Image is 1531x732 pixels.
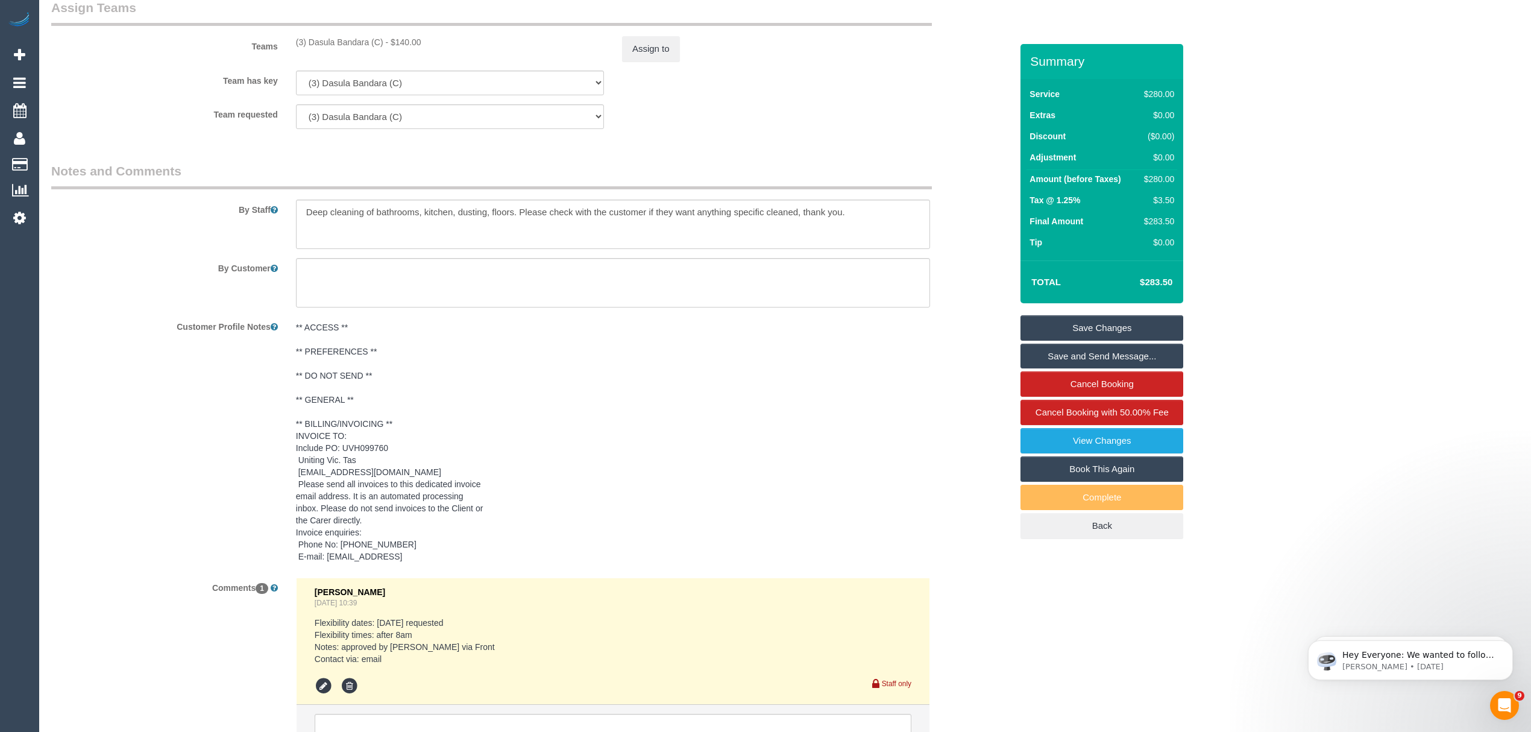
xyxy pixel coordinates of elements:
label: Comments [42,578,287,594]
a: View Changes [1020,428,1183,453]
span: [PERSON_NAME] [315,587,385,597]
label: Team has key [42,71,287,87]
label: Team requested [42,104,287,121]
a: Book This Again [1020,456,1183,482]
div: ($0.00) [1139,130,1174,142]
div: 4 hours x $35.00/hour [296,36,604,48]
label: By Staff [42,200,287,216]
div: $0.00 [1139,109,1174,121]
div: $280.00 [1139,173,1174,185]
a: Cancel Booking [1020,371,1183,397]
h3: Summary [1030,54,1177,68]
small: Staff only [882,680,911,688]
legend: Notes and Comments [51,162,932,189]
label: Extras [1030,109,1055,121]
label: By Customer [42,258,287,274]
label: Discount [1030,130,1066,142]
pre: Flexibility dates: [DATE] requested Flexibility times: after 8am Notes: approved by [PERSON_NAME]... [315,617,911,665]
a: Save and Send Message... [1020,344,1183,369]
iframe: Intercom live chat [1490,691,1519,720]
p: Message from Ellie, sent 5d ago [52,46,208,57]
label: Service [1030,88,1060,100]
pre: ** ACCESS ** ** PREFERENCES ** ** DO NOT SEND ** ** GENERAL ** ** BILLING/INVOICING ** INVOICE TO... [296,321,930,563]
a: [DATE] 10:39 [315,599,357,607]
label: Tip [1030,236,1042,248]
label: Final Amount [1030,215,1083,227]
img: Automaid Logo [7,12,31,29]
label: Tax @ 1.25% [1030,194,1080,206]
h4: $283.50 [1104,277,1172,288]
label: Adjustment [1030,151,1076,163]
div: $3.50 [1139,194,1174,206]
span: 9 [1515,691,1524,701]
div: $0.00 [1139,151,1174,163]
label: Amount (before Taxes) [1030,173,1121,185]
a: Cancel Booking with 50.00% Fee [1020,400,1183,425]
label: Customer Profile Notes [42,317,287,333]
span: 1 [256,583,268,594]
span: Hey Everyone: We wanted to follow up and let you know we have been closely monitoring the account... [52,35,206,165]
div: $280.00 [1139,88,1174,100]
a: Save Changes [1020,315,1183,341]
div: $283.50 [1139,215,1174,227]
div: $0.00 [1139,236,1174,248]
span: Cancel Booking with 50.00% Fee [1036,407,1169,417]
button: Assign to [622,36,680,62]
label: Teams [42,36,287,52]
a: Back [1020,513,1183,538]
strong: Total [1031,277,1061,287]
iframe: Intercom notifications message [1290,615,1531,699]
